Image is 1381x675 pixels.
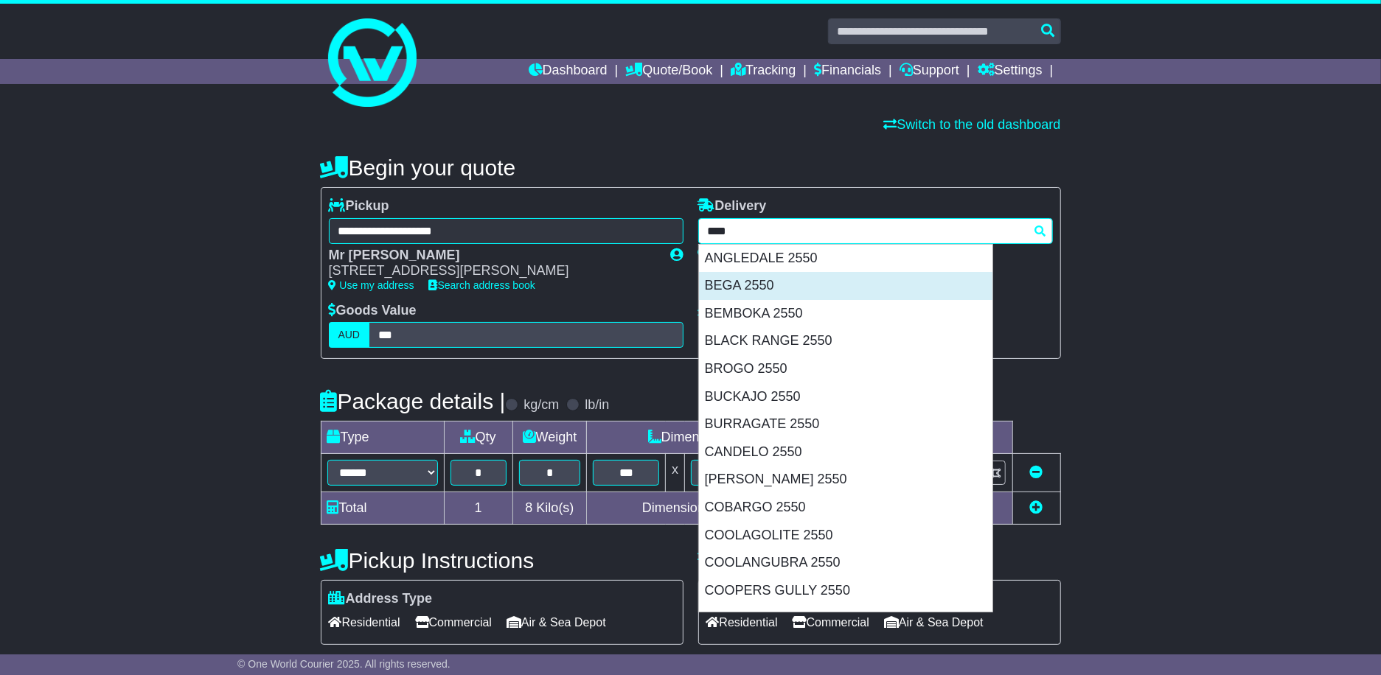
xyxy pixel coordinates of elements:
a: Financials [814,59,881,84]
a: Tracking [731,59,796,84]
span: Commercial [415,611,492,634]
label: Pickup [329,198,389,214]
td: Qty [444,422,512,454]
label: kg/cm [523,397,559,413]
div: [PERSON_NAME] 2550 [699,466,992,494]
div: BROGO 2550 [699,355,992,383]
span: Commercial [793,611,869,634]
span: Residential [329,611,400,634]
div: Mr [PERSON_NAME] [329,248,656,264]
td: Dimensions (L x W x H) [587,422,861,454]
a: Quote/Book [625,59,712,84]
a: Settings [978,59,1043,84]
h4: Begin your quote [321,155,1061,180]
td: Dimensions in Centimetre(s) [587,492,861,525]
td: Kilo(s) [512,492,587,525]
a: Search address book [429,279,535,291]
label: Delivery [698,198,767,214]
div: BUCKAJO 2550 [699,383,992,411]
a: Add new item [1030,500,1043,515]
a: Remove this item [1030,465,1043,480]
a: Support [900,59,959,84]
td: x [666,454,685,492]
label: Goods Value [329,303,417,319]
h4: Pickup Instructions [321,548,683,573]
div: COBARGO 2550 [699,494,992,522]
a: Switch to the old dashboard [883,117,1060,132]
label: AUD [329,322,370,348]
td: 1 [444,492,512,525]
div: ANGLEDALE 2550 [699,245,992,273]
h4: Package details | [321,389,506,413]
div: COOLAGOLITE 2550 [699,522,992,550]
span: Residential [706,611,778,634]
td: Total [321,492,444,525]
a: Use my address [329,279,414,291]
div: BURRAGATE 2550 [699,410,992,438]
div: BEGA 2550 [699,272,992,300]
td: Weight [512,422,587,454]
span: Air & Sea Depot [507,611,606,634]
div: COOPERS GULLY 2550 [699,577,992,605]
div: CANDELO 2550 [699,438,992,466]
div: DEVILS HOLE 2550 [699,604,992,632]
label: Address Type [329,591,433,607]
div: BEMBOKA 2550 [699,300,992,328]
span: 8 [525,500,532,515]
span: © One World Courier 2025. All rights reserved. [237,658,451,670]
span: Air & Sea Depot [884,611,984,634]
div: [STREET_ADDRESS][PERSON_NAME] [329,263,656,279]
td: Type [321,422,444,454]
div: COOLANGUBRA 2550 [699,549,992,577]
div: BLACK RANGE 2550 [699,327,992,355]
label: lb/in [585,397,609,413]
a: Dashboard [529,59,608,84]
